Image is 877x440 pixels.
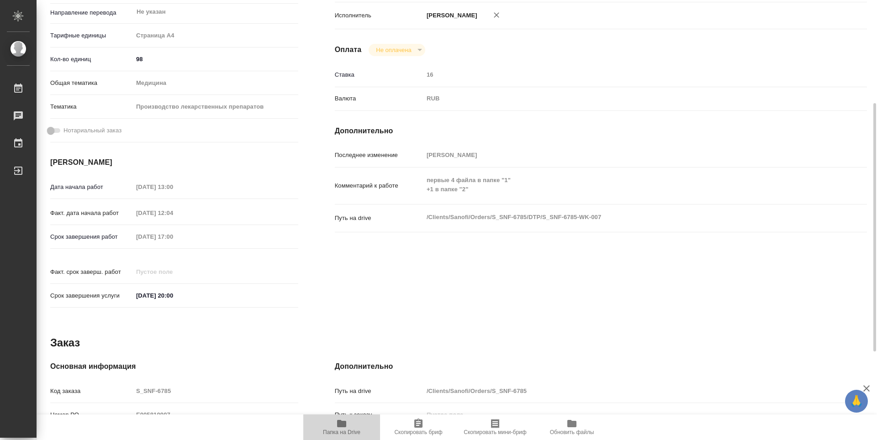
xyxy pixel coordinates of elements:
span: Нотариальный заказ [63,126,122,135]
p: Факт. дата начала работ [50,209,133,218]
p: Код заказа [50,387,133,396]
input: Пустое поле [133,206,213,220]
p: Дата начала работ [50,183,133,192]
p: Путь на drive [335,214,423,223]
button: 🙏 [845,390,868,413]
h4: Дополнительно [335,361,867,372]
p: [PERSON_NAME] [423,11,477,20]
input: Пустое поле [133,384,298,398]
input: Пустое поле [423,408,823,421]
input: Пустое поле [423,148,823,162]
p: Ставка [335,70,423,79]
h2: Заказ [50,335,80,350]
span: 🙏 [849,392,864,411]
input: Пустое поле [133,408,298,421]
div: Производство лекарственных препаратов [133,99,298,115]
div: RUB [423,91,823,106]
p: Факт. срок заверш. работ [50,267,133,277]
p: Путь на drive [335,387,423,396]
span: Обновить файлы [550,429,594,435]
button: Скопировать бриф [380,414,457,440]
p: Направление перевода [50,8,133,17]
div: Не оплачена [369,44,425,56]
h4: Оплата [335,44,362,55]
h4: [PERSON_NAME] [50,157,298,168]
p: Последнее изменение [335,151,423,160]
p: Тематика [50,102,133,111]
input: Пустое поле [133,265,213,278]
input: Пустое поле [133,180,213,194]
h4: Основная информация [50,361,298,372]
p: Общая тематика [50,79,133,88]
span: Скопировать бриф [394,429,442,435]
p: Путь к заказу [335,410,423,419]
textarea: первые 4 файла в папке "1" +1 в папке "2" [423,173,823,197]
span: Скопировать мини-бриф [464,429,526,435]
button: Обновить файлы [534,414,610,440]
p: Тарифные единицы [50,31,133,40]
textarea: /Clients/Sanofi/Orders/S_SNF-6785/DTP/S_SNF-6785-WK-007 [423,210,823,225]
input: Пустое поле [423,384,823,398]
input: Пустое поле [423,68,823,81]
button: Папка на Drive [303,414,380,440]
input: Пустое поле [133,230,213,243]
input: ✎ Введи что-нибудь [133,52,298,66]
p: Валюта [335,94,423,103]
p: Номер РО [50,410,133,419]
p: Кол-во единиц [50,55,133,64]
p: Комментарий к работе [335,181,423,190]
p: Срок завершения услуги [50,291,133,300]
h4: Дополнительно [335,126,867,136]
div: Страница А4 [133,28,298,43]
div: Медицина [133,75,298,91]
p: Исполнитель [335,11,423,20]
span: Папка на Drive [323,429,360,435]
button: Удалить исполнителя [486,5,507,25]
button: Скопировать мини-бриф [457,414,534,440]
button: Не оплачена [373,46,414,54]
p: Срок завершения работ [50,232,133,241]
input: ✎ Введи что-нибудь [133,289,213,302]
